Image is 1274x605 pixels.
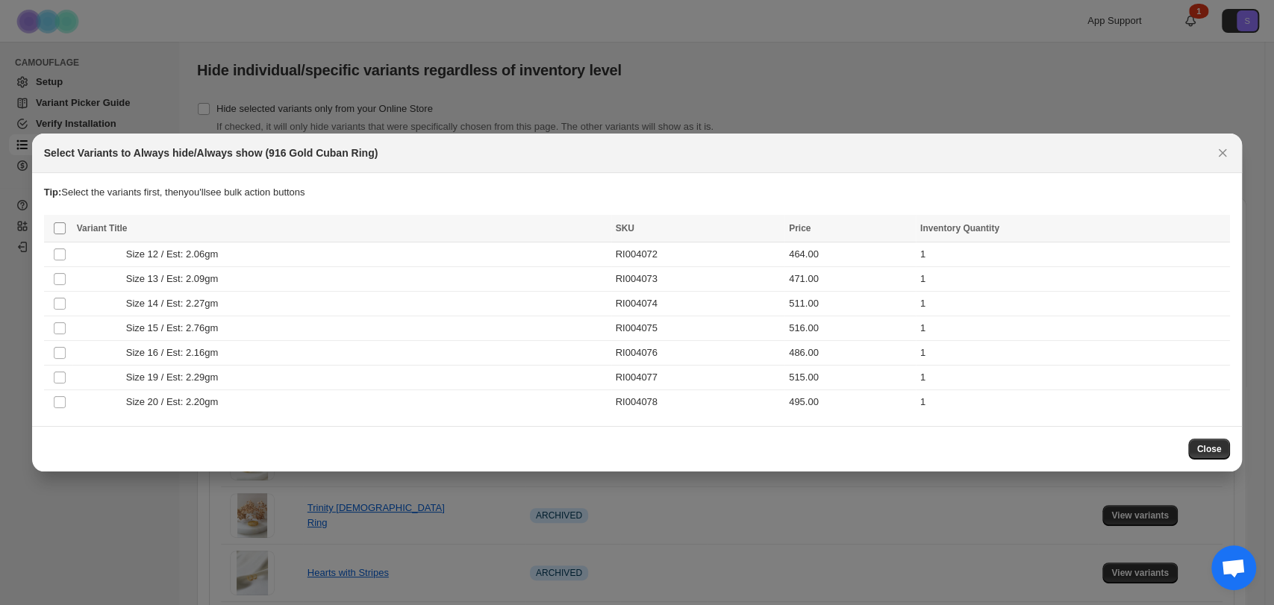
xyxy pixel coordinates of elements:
td: 495.00 [784,390,916,415]
td: 1 [916,242,1230,267]
span: Inventory Quantity [920,223,999,233]
span: Size 14 / Est: 2.27gm [126,296,226,311]
td: 1 [916,390,1230,415]
strong: Tip: [44,186,62,198]
span: Size 19 / Est: 2.29gm [126,370,226,385]
span: Size 12 / Est: 2.06gm [126,247,226,262]
td: RI004073 [611,267,784,292]
span: SKU [616,223,634,233]
td: 511.00 [784,292,916,316]
td: RI004074 [611,292,784,316]
td: 1 [916,292,1230,316]
td: 1 [916,341,1230,366]
td: 1 [916,267,1230,292]
p: Select the variants first, then you'll see bulk action buttons [44,185,1231,200]
td: RI004075 [611,316,784,341]
td: RI004078 [611,390,784,415]
td: RI004076 [611,341,784,366]
button: Close [1212,142,1233,163]
span: Price [789,223,811,233]
h2: Select Variants to Always hide/Always show (916 Gold Cuban Ring) [44,145,378,160]
td: 464.00 [784,242,916,267]
span: Size 15 / Est: 2.76gm [126,321,226,336]
span: Size 16 / Est: 2.16gm [126,345,226,360]
td: 486.00 [784,341,916,366]
a: Open chat [1211,545,1256,590]
td: RI004077 [611,366,784,390]
td: 1 [916,366,1230,390]
td: 516.00 [784,316,916,341]
td: 515.00 [784,366,916,390]
span: Close [1197,443,1222,455]
span: Variant Title [77,223,128,233]
td: 471.00 [784,267,916,292]
td: 1 [916,316,1230,341]
span: Size 13 / Est: 2.09gm [126,272,226,286]
span: Size 20 / Est: 2.20gm [126,395,226,410]
td: RI004072 [611,242,784,267]
button: Close [1188,439,1231,460]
